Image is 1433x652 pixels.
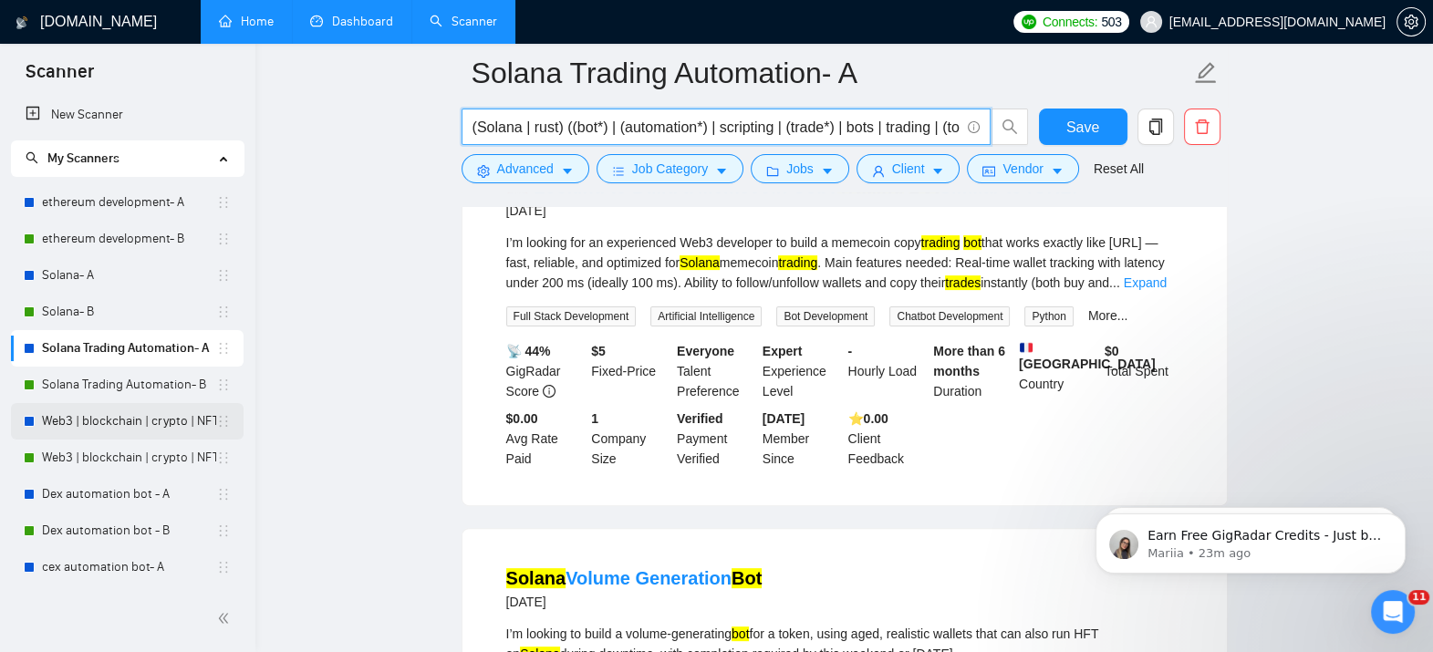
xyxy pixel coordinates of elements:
a: SolanaVolume GenerationBot [506,568,763,588]
a: Solana- A [42,257,216,294]
span: caret-down [821,164,834,178]
b: - [848,344,853,358]
a: ethereum development- A [42,184,216,221]
span: idcard [982,164,995,178]
span: Advanced [497,159,554,179]
button: barsJob Categorycaret-down [597,154,743,183]
span: bars [612,164,625,178]
b: Verified [677,411,723,426]
span: info-circle [968,121,980,133]
span: caret-down [561,164,574,178]
button: idcardVendorcaret-down [967,154,1078,183]
a: Expand [1124,275,1167,290]
span: holder [216,268,231,283]
div: Duration [929,341,1015,401]
span: info-circle [543,385,556,398]
a: Solana Trading Automation- B [42,367,216,403]
a: Dex automation bot - A [42,476,216,512]
div: Talent Preference [673,341,759,401]
span: double-left [217,609,235,627]
span: Bot Development [776,306,875,326]
b: ⭐️ 0.00 [848,411,888,426]
span: holder [216,378,231,392]
mark: trading [921,235,961,250]
div: Total Spent [1101,341,1187,401]
b: Everyone [677,344,734,358]
b: $ 0 [1105,344,1119,358]
mark: trading [778,255,817,270]
span: holder [216,450,231,465]
li: Web3 | blockchain | crypto | NFT | erc20 | dapp on title- A [11,403,244,440]
button: search [992,109,1028,145]
span: ... [1109,275,1120,290]
button: folderJobscaret-down [751,154,849,183]
span: caret-down [931,164,944,178]
div: Avg Rate Paid [503,409,588,469]
li: ethereum development- A [11,184,244,221]
span: Client [892,159,925,179]
span: Connects: [1043,12,1097,32]
div: Client Feedback [845,409,930,469]
span: user [1145,16,1158,28]
div: Country [1015,341,1101,401]
button: Save [1039,109,1127,145]
a: cex automation bot- A [42,549,216,585]
b: Expert [763,344,803,358]
input: Scanner name... [472,50,1190,96]
span: Vendor [1002,159,1043,179]
span: delete [1185,119,1220,135]
span: My Scanners [26,150,119,166]
span: holder [216,414,231,429]
span: folder [766,164,779,178]
a: More... [1088,308,1128,323]
b: More than 6 months [933,344,1005,378]
a: homeHome [219,14,274,29]
span: holder [216,195,231,210]
a: setting [1397,15,1426,29]
span: copy [1138,119,1173,135]
mark: Bot [732,568,762,588]
span: caret-down [1051,164,1064,178]
div: Experience Level [759,341,845,401]
span: holder [216,487,231,502]
input: Search Freelance Jobs... [472,116,960,139]
li: Dex automation bot - A [11,476,244,512]
img: logo [16,8,28,37]
span: 503 [1101,12,1121,32]
span: Python [1024,306,1073,326]
a: Web3 | blockchain | crypto | NFT | erc20 | [PERSON_NAME] on title- B [42,440,216,476]
button: setting [1397,7,1426,36]
span: setting [477,164,490,178]
b: 1 [591,411,598,426]
span: user [872,164,885,178]
mark: trades [945,275,981,290]
a: Solana- B [42,294,216,330]
div: I’m looking for an experienced Web3 developer to build a memecoin copy that works exactly like [U... [506,233,1183,293]
span: setting [1397,15,1425,29]
div: Company Size [587,409,673,469]
div: Member Since [759,409,845,469]
span: search [992,119,1027,135]
img: upwork-logo.png [1022,15,1036,29]
li: cex automation bot- A [11,549,244,585]
li: Solana Trading Automation- B [11,367,244,403]
li: Web3 | blockchain | crypto | NFT | erc20 | dapp on title- B [11,440,244,476]
li: Dex automation bot - B [11,512,244,549]
span: Save [1066,116,1099,139]
b: [GEOGRAPHIC_DATA] [1019,341,1156,371]
mark: bot [963,235,981,250]
li: Solana- A [11,257,244,294]
a: dashboardDashboard [310,14,393,29]
span: holder [216,305,231,319]
b: $0.00 [506,411,538,426]
span: holder [216,560,231,574]
a: Solana Trading Automation- A [42,330,216,367]
img: 🇫🇷 [1020,341,1033,354]
span: Full Stack Development [506,306,637,326]
span: 11 [1408,590,1429,605]
div: Fixed-Price [587,341,673,401]
span: Jobs [786,159,814,179]
span: holder [216,341,231,356]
